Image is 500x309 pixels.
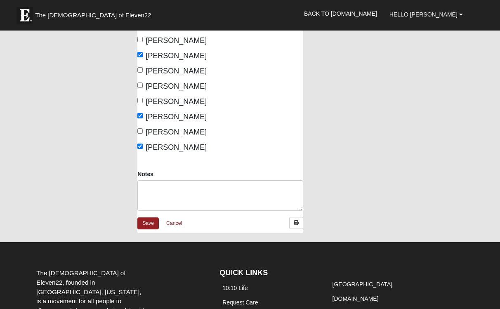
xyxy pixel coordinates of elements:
[137,144,143,149] input: [PERSON_NAME]
[137,37,143,42] input: [PERSON_NAME]
[389,11,458,18] span: Hello [PERSON_NAME]
[219,269,317,278] h4: QUICK LINKS
[35,11,151,19] span: The [DEMOGRAPHIC_DATA] of Eleven22
[137,83,143,88] input: [PERSON_NAME]
[383,4,469,25] a: Hello [PERSON_NAME]
[298,3,383,24] a: Back to [DOMAIN_NAME]
[146,97,207,106] span: [PERSON_NAME]
[146,128,207,136] span: [PERSON_NAME]
[333,281,393,288] a: [GEOGRAPHIC_DATA]
[146,67,207,75] span: [PERSON_NAME]
[12,3,177,24] a: The [DEMOGRAPHIC_DATA] of Eleven22
[137,128,143,134] input: [PERSON_NAME]
[222,285,248,291] a: 10:10 Life
[137,113,143,118] input: [PERSON_NAME]
[17,7,33,24] img: Eleven22 logo
[137,67,143,73] input: [PERSON_NAME]
[137,98,143,103] input: [PERSON_NAME]
[137,217,159,229] a: Save
[161,217,187,230] a: Cancel
[137,170,153,178] label: Notes
[137,52,143,57] input: [PERSON_NAME]
[146,52,207,60] span: [PERSON_NAME]
[146,82,207,90] span: [PERSON_NAME]
[289,217,303,229] a: Print Attendance Roster
[146,143,207,151] span: [PERSON_NAME]
[146,113,207,121] span: [PERSON_NAME]
[146,36,207,45] span: [PERSON_NAME]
